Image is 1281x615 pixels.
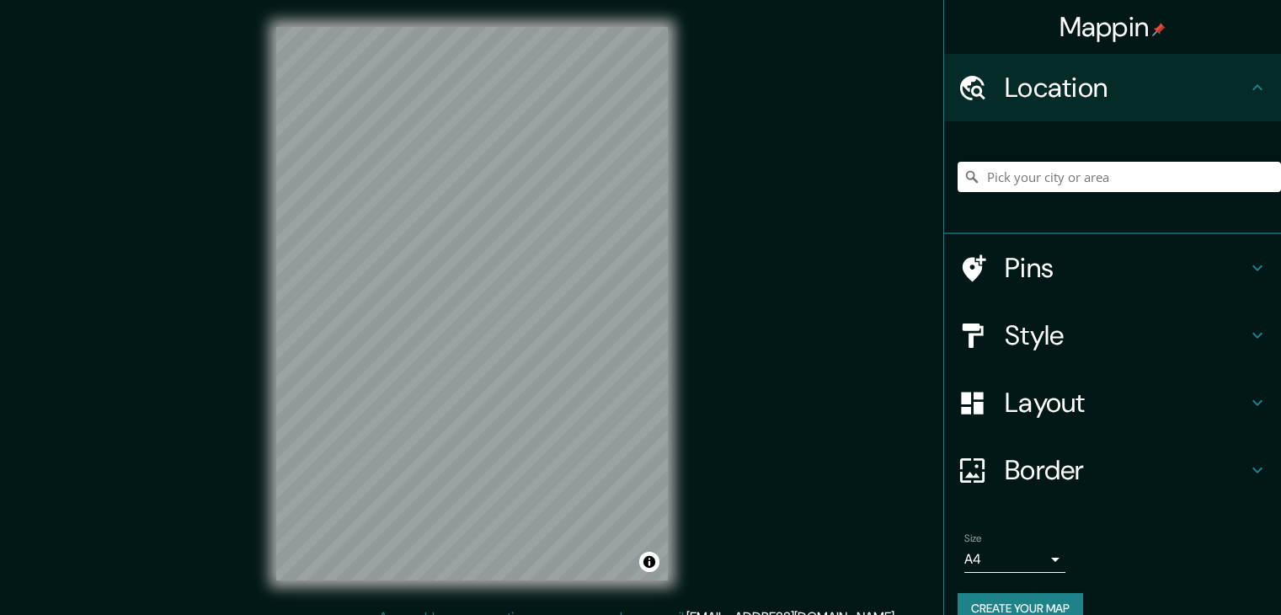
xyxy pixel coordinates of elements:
h4: Pins [1005,251,1247,285]
h4: Location [1005,71,1247,104]
h4: Layout [1005,386,1247,420]
div: Layout [944,369,1281,436]
h4: Border [1005,453,1247,487]
div: A4 [964,546,1065,573]
div: Border [944,436,1281,504]
h4: Mappin [1059,10,1166,44]
label: Size [964,532,982,546]
button: Toggle attribution [639,552,659,572]
div: Pins [944,234,1281,302]
h4: Style [1005,318,1247,352]
input: Pick your city or area [958,162,1281,192]
div: Location [944,54,1281,121]
div: Style [944,302,1281,369]
canvas: Map [276,27,668,580]
img: pin-icon.png [1152,23,1166,36]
